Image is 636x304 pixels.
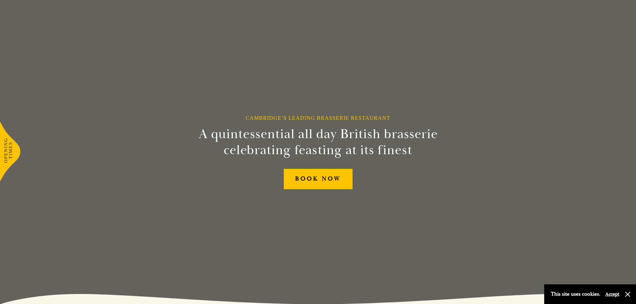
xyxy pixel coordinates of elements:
button: Accept [605,291,619,297]
h2: A quintessential all day British brasserie celebrating feasting at its finest [166,126,470,158]
p: This site uses cookies. [551,289,600,299]
button: Close and accept [624,291,631,298]
h1: Cambridge’s Leading Brasserie Restaurant [246,115,390,121]
a: BOOK NOW [284,169,353,189]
